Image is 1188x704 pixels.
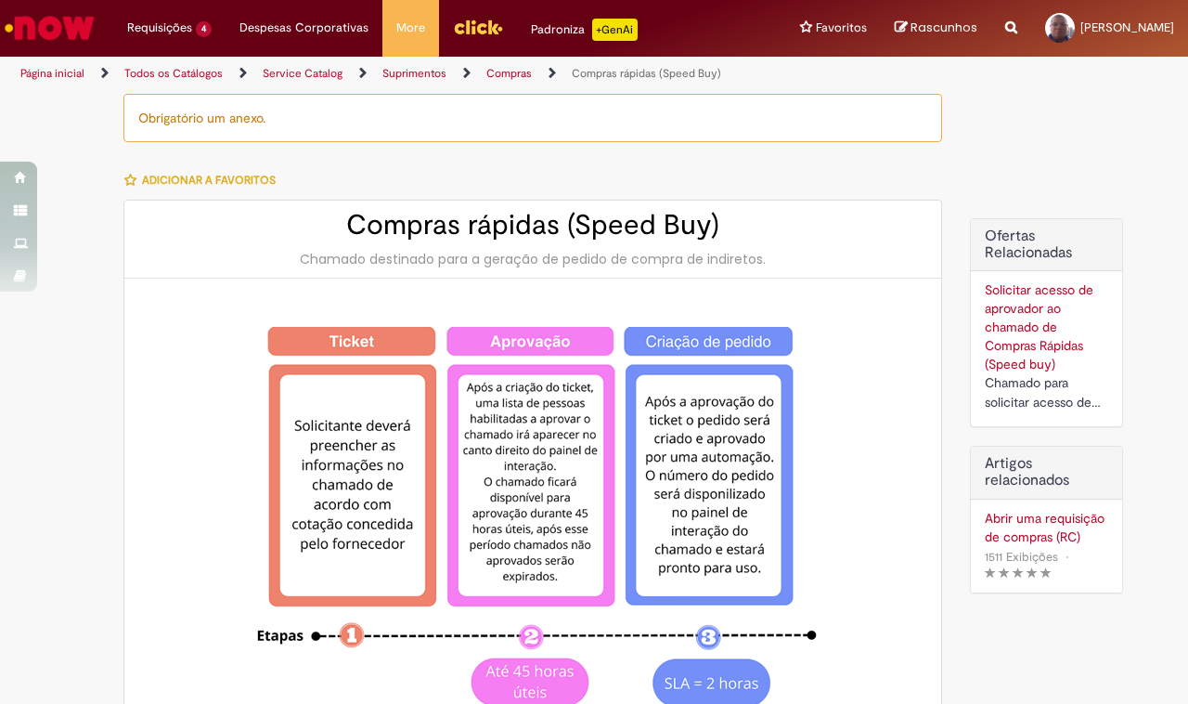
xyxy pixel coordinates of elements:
h2: Compras rápidas (Speed Buy) [143,210,923,241]
a: Abrir uma requisição de compras (RC) [985,509,1108,546]
a: Página inicial [20,66,84,81]
span: 1511 Exibições [985,549,1058,565]
h2: Ofertas Relacionadas [985,228,1108,261]
span: Despesas Corporativas [239,19,368,37]
span: Requisições [127,19,192,37]
span: 4 [196,21,212,37]
img: ServiceNow [2,9,97,46]
a: Suprimentos [382,66,446,81]
button: Adicionar a Favoritos [123,161,286,200]
p: +GenAi [592,19,638,41]
ul: Trilhas de página [14,57,778,91]
a: Todos os Catálogos [124,66,223,81]
div: Chamado destinado para a geração de pedido de compra de indiretos. [143,250,923,268]
span: More [396,19,425,37]
span: [PERSON_NAME] [1080,20,1174,35]
a: Solicitar acesso de aprovador ao chamado de Compras Rápidas (Speed buy) [985,281,1093,372]
a: Compras rápidas (Speed Buy) [572,66,721,81]
div: Padroniza [531,19,638,41]
div: Obrigatório um anexo. [123,94,942,142]
a: Compras [486,66,532,81]
span: Favoritos [816,19,867,37]
a: Rascunhos [895,20,977,37]
h3: Artigos relacionados [985,456,1108,489]
img: click_logo_yellow_360x200.png [453,13,503,41]
span: Adicionar a Favoritos [142,173,276,188]
span: • [1062,544,1073,569]
div: Ofertas Relacionadas [970,218,1123,427]
div: Chamado para solicitar acesso de aprovador ao ticket de Speed buy [985,373,1108,412]
a: Service Catalog [263,66,342,81]
span: Rascunhos [910,19,977,36]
